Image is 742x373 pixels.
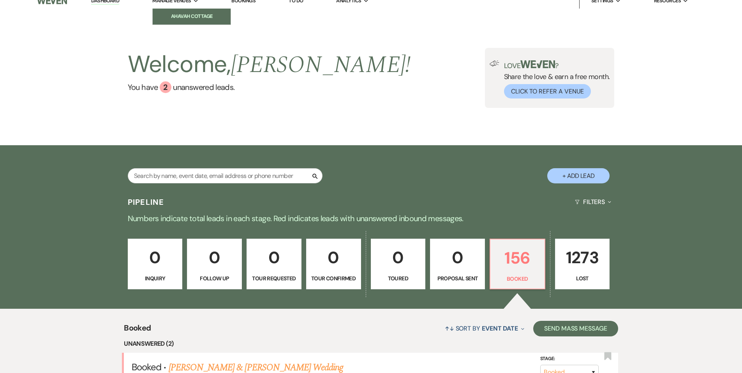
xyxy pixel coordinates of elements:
[495,245,540,271] p: 156
[371,239,426,289] a: 0Toured
[504,60,610,69] p: Love ?
[91,212,652,225] p: Numbers indicate total leads in each stage. Red indicates leads with unanswered inbound messages.
[133,245,178,271] p: 0
[520,60,555,68] img: weven-logo-green.svg
[435,245,480,271] p: 0
[495,274,540,283] p: Booked
[231,47,411,83] span: [PERSON_NAME] !
[252,274,296,283] p: Tour Requested
[192,274,237,283] p: Follow Up
[306,239,361,289] a: 0Tour Confirmed
[128,168,323,183] input: Search by name, event date, email address or phone number
[187,239,242,289] a: 0Follow Up
[430,239,485,289] a: 0Proposal Sent
[376,274,421,283] p: Toured
[192,245,237,271] p: 0
[560,274,605,283] p: Lost
[504,84,591,99] button: Click to Refer a Venue
[435,274,480,283] p: Proposal Sent
[128,197,164,208] h3: Pipeline
[572,192,614,212] button: Filters
[560,245,605,271] p: 1273
[482,324,518,333] span: Event Date
[533,321,618,336] button: Send Mass Message
[132,361,161,373] span: Booked
[311,274,356,283] p: Tour Confirmed
[153,9,231,24] a: Ahavah Cottage
[547,168,610,183] button: + Add Lead
[124,322,151,339] span: Booked
[247,239,301,289] a: 0Tour Requested
[311,245,356,271] p: 0
[555,239,610,289] a: 1273Lost
[499,60,610,99] div: Share the love & earn a free month.
[128,48,411,81] h2: Welcome,
[540,355,599,363] label: Stage:
[157,12,227,20] li: Ahavah Cottage
[490,239,545,289] a: 156Booked
[160,81,171,93] div: 2
[490,60,499,67] img: loud-speaker-illustration.svg
[252,245,296,271] p: 0
[128,239,183,289] a: 0Inquiry
[128,81,411,93] a: You have 2 unanswered leads.
[133,274,178,283] p: Inquiry
[442,318,527,339] button: Sort By Event Date
[124,339,618,349] li: Unanswered (2)
[376,245,421,271] p: 0
[445,324,454,333] span: ↑↓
